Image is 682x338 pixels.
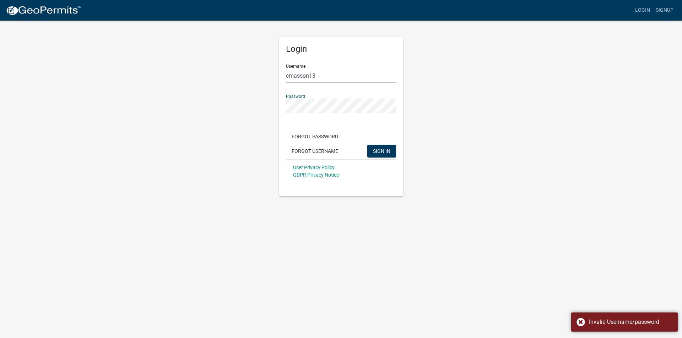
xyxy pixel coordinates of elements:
[373,148,390,154] span: SIGN IN
[653,4,676,17] a: Signup
[286,145,344,157] button: Forgot Username
[632,4,653,17] a: Login
[286,130,344,143] button: Forgot Password
[589,318,672,326] div: Invalid Username/password
[293,172,339,178] a: GDPR Privacy Notice
[286,44,396,54] h5: Login
[367,145,396,157] button: SIGN IN
[293,165,335,170] a: User Privacy Policy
